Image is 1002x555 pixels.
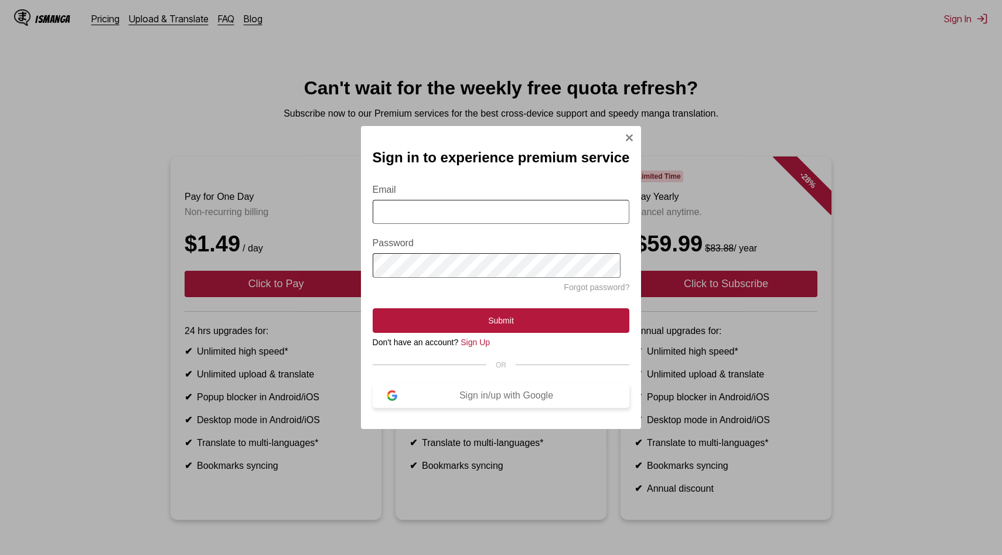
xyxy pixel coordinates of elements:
label: Password [373,238,630,248]
a: Forgot password? [564,282,629,292]
img: Close [625,133,634,142]
div: Don't have an account? [373,338,630,347]
label: Email [373,185,630,195]
button: Sign in/up with Google [373,383,630,408]
div: OR [373,361,630,369]
img: google-logo [387,390,397,401]
h2: Sign in to experience premium service [373,149,630,166]
div: Sign in/up with Google [397,390,616,401]
button: Submit [373,308,630,333]
div: Sign In Modal [361,126,642,429]
a: Sign Up [461,338,490,347]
